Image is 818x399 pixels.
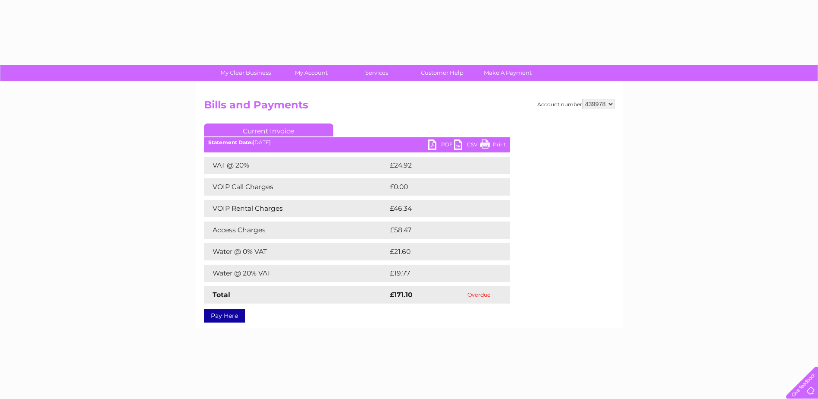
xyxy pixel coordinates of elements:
[204,200,388,217] td: VOIP Rental Charges
[204,243,388,260] td: Water @ 0% VAT
[428,139,454,152] a: PDF
[204,157,388,174] td: VAT @ 20%
[388,265,492,282] td: £19.77
[204,265,388,282] td: Water @ 20% VAT
[204,222,388,239] td: Access Charges
[341,65,412,81] a: Services
[388,157,493,174] td: £24.92
[480,139,506,152] a: Print
[448,286,510,304] td: Overdue
[213,291,230,299] strong: Total
[388,243,492,260] td: £21.60
[388,178,490,196] td: £0.00
[537,99,614,109] div: Account number
[208,139,253,146] b: Statement Date:
[204,139,510,146] div: [DATE]
[276,65,347,81] a: My Account
[204,123,333,136] a: Current Invoice
[204,178,388,196] td: VOIP Call Charges
[210,65,281,81] a: My Clear Business
[388,222,492,239] td: £58.47
[388,200,493,217] td: £46.34
[472,65,543,81] a: Make A Payment
[454,139,480,152] a: CSV
[204,309,245,323] a: Pay Here
[390,291,413,299] strong: £171.10
[407,65,478,81] a: Customer Help
[204,99,614,115] h2: Bills and Payments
